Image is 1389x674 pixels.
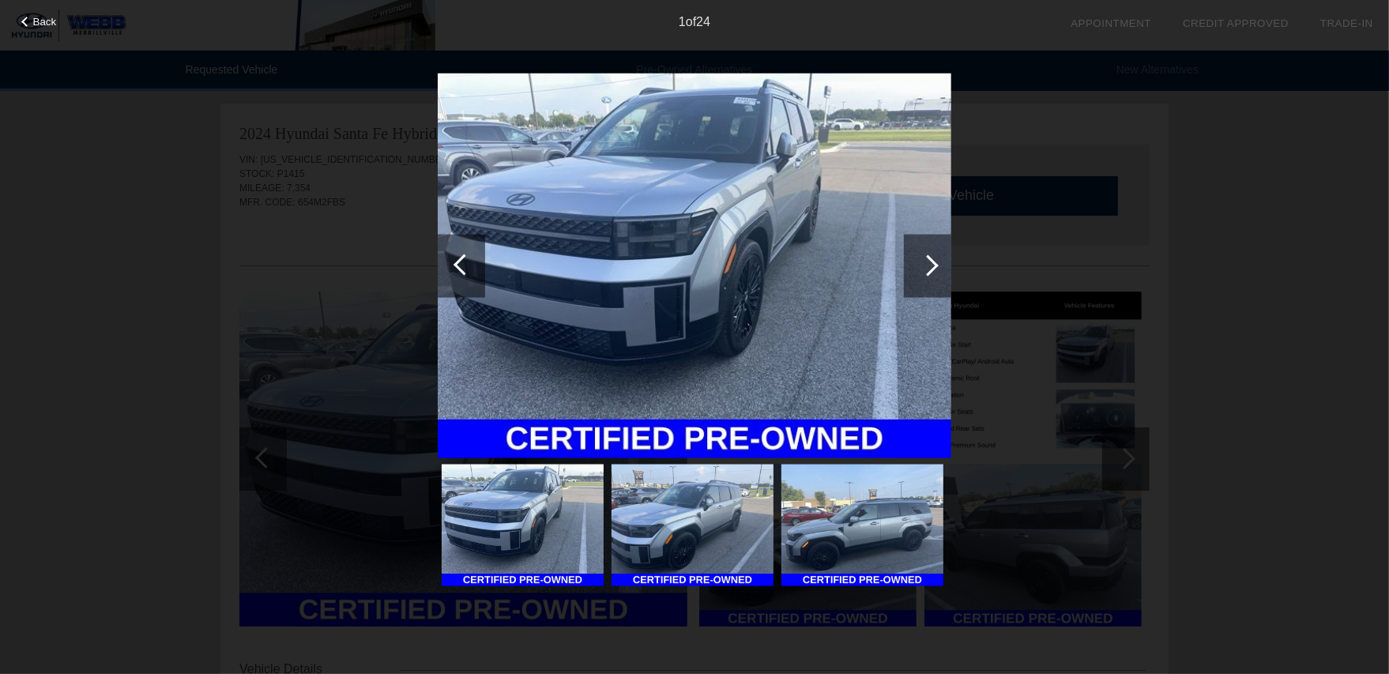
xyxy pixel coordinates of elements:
img: 59279114-d5d3-4859-9d6c-5a2468983ef8.jpg [442,465,604,586]
img: 081e90ca-da53-465c-9a1f-f3855ed297e3.jpg [781,465,943,586]
a: Appointment [1071,17,1151,29]
img: 59279114-d5d3-4859-9d6c-5a2468983ef8.jpg [438,73,951,458]
a: Credit Approved [1183,17,1289,29]
span: 24 [696,15,710,28]
img: 4bc29453-dc16-4691-a864-285b8d34e7db.jpg [612,465,774,586]
a: Trade-In [1320,17,1373,29]
span: 1 [679,15,686,28]
span: Back [33,16,57,28]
